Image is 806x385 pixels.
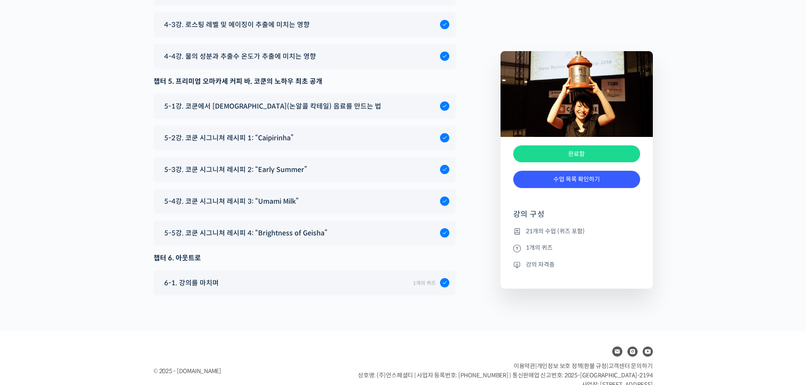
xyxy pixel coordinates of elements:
div: 챕터 6. 아웃트로 [154,252,456,264]
span: 4-4강. 물의 성분과 추출수 온도가 추출에 미치는 영향 [164,51,316,62]
a: 설정 [109,268,162,289]
span: 5-3강. 코쿤 시그니쳐 레시피 2: “Early Summer” [164,164,307,175]
span: 5-5강. 코쿤 시그니쳐 레시피 4: “Brightness of Geisha” [164,227,327,239]
a: 4-4강. 물의 성분과 추출수 온도가 추출에 미치는 영향 [160,51,449,62]
h4: 강의 구성 [513,209,640,226]
a: 6-1. 강의를 마치며 1개의 퀴즈 [160,277,449,289]
a: 5-3강. 코쿤 시그니쳐 레시피 2: “Early Summer” [160,164,449,175]
a: 개인정보 보호 정책 [537,362,583,370]
span: 설정 [131,281,141,287]
a: 5-1강. 코쿤에서 [DEMOGRAPHIC_DATA](논알콜 칵테일) 음료를 만드는 법 [160,101,449,112]
span: 1개의 퀴즈 [413,280,436,286]
span: 5-4강. 코쿤 시그니쳐 레시피 3: “Umami Milk” [164,196,299,207]
span: 4-3강. 로스팅 레벨 및 에이징이 추출에 미치는 영향 [164,19,310,30]
span: 5-2강. 코쿤 시그니쳐 레시피 1: “Caipirinha” [164,132,294,144]
a: 5-4강. 코쿤 시그니쳐 레시피 3: “Umami Milk” [160,196,449,207]
div: 완료함 [513,145,640,163]
span: 홈 [27,281,32,287]
li: 21개의 수업 (퀴즈 포함) [513,226,640,236]
span: 고객센터 문의하기 [608,362,653,370]
span: 대화 [77,281,88,288]
div: © 2025 - [DOMAIN_NAME] [154,366,337,377]
a: 이용약관 [514,362,535,370]
a: 홈 [3,268,56,289]
span: 6-1. 강의를 마치며 [164,277,219,289]
span: 5-1강. 코쿤에서 [DEMOGRAPHIC_DATA](논알콜 칵테일) 음료를 만드는 법 [164,101,381,112]
a: 4-3강. 로스팅 레벨 및 에이징이 추출에 미치는 영향 [160,19,449,30]
a: 환불 규정 [584,362,607,370]
a: 5-2강. 코쿤 시그니쳐 레시피 1: “Caipirinha” [160,132,449,144]
li: 강의 자격증 [513,259,640,270]
div: 챕터 5. 프리미엄 오마카세 커피 바, 코쿤의 노하우 최초 공개 [154,76,456,87]
a: 대화 [56,268,109,289]
a: 5-5강. 코쿤 시그니쳐 레시피 4: “Brightness of Geisha” [160,227,449,239]
a: 수업 목록 확인하기 [513,171,640,188]
li: 1개의 퀴즈 [513,243,640,253]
